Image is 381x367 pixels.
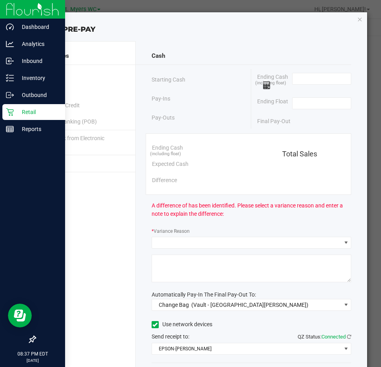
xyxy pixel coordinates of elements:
span: Automatically Pay-In The Final Pay-Out To: [152,291,256,298]
inline-svg: Dashboard [6,23,14,31]
p: Outbound [14,90,62,100]
span: Pay-Outs [152,114,175,122]
iframe: Resource center [8,304,32,327]
span: Starting Cash [152,76,185,84]
p: [DATE] [4,357,62,363]
inline-svg: Inbound [6,57,14,65]
inline-svg: Reports [6,125,14,133]
span: QZ Status: [298,334,351,340]
inline-svg: Inventory [6,74,14,82]
p: 08:37 PM EDT [4,350,62,357]
div: Close PRE-PAY [20,24,368,35]
span: Difference [152,176,177,184]
inline-svg: Outbound [6,91,14,99]
span: (including float) [255,80,286,87]
p: Analytics [14,39,62,49]
span: Final Pay-Out [257,117,291,126]
p: Reports [14,124,62,134]
p: Inbound [14,56,62,66]
span: Cash Back from Electronic Payments [40,134,119,151]
span: Total Sales [282,150,317,158]
span: Ending Cash [152,144,183,152]
span: A difference of has been identified. Please select a variance reason and enter a note to explain ... [152,202,352,218]
p: Dashboard [14,22,62,32]
span: Ending Cash [257,73,292,89]
p: Inventory [14,73,62,83]
span: (including float) [150,151,181,158]
inline-svg: Retail [6,108,14,116]
span: (Vault - [GEOGRAPHIC_DATA][PERSON_NAME]) [191,302,308,308]
div: Returns [40,155,119,172]
span: Cash [152,51,165,61]
span: Expected Cash [152,160,189,168]
label: Variance Reason [152,228,190,235]
span: Ending Float [257,97,288,109]
span: Point of Banking (POB) [40,118,97,126]
p: Retail [14,107,62,117]
inline-svg: Analytics [6,40,14,48]
span: EPSON-[PERSON_NAME] [152,343,341,354]
span: Pay-Ins [152,95,170,103]
span: Send receipt to: [152,333,189,340]
span: Change Bag [159,302,189,308]
span: Connected [321,334,346,340]
label: Use network devices [152,320,212,329]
